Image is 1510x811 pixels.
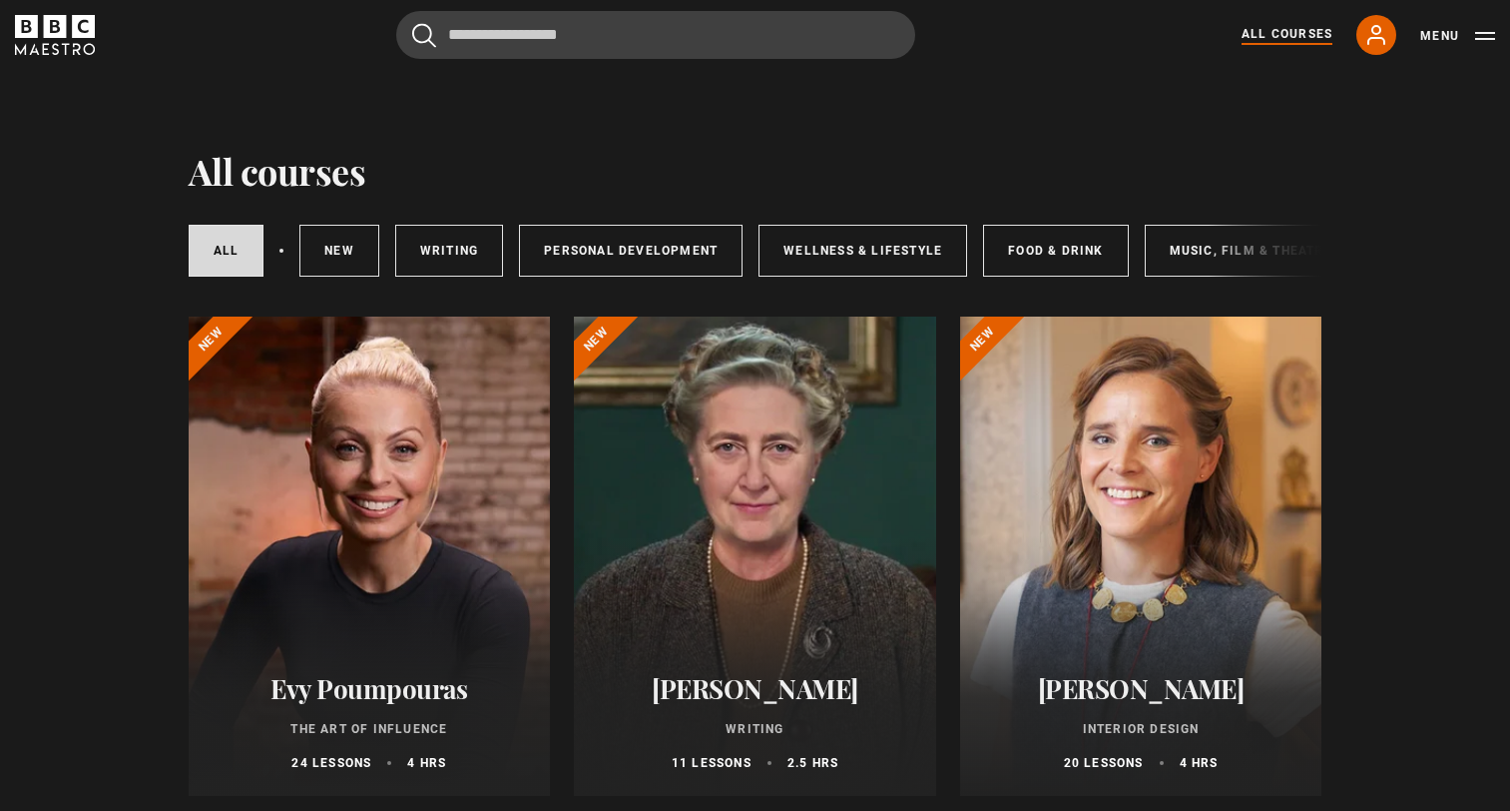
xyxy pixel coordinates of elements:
a: All [189,225,264,277]
a: Wellness & Lifestyle [758,225,967,277]
a: New [299,225,379,277]
a: Writing [395,225,503,277]
a: [PERSON_NAME] Writing 11 lessons 2.5 hrs New [574,317,936,796]
p: Writing [598,720,912,738]
h2: [PERSON_NAME] [984,673,1298,704]
p: The Art of Influence [213,720,527,738]
h2: [PERSON_NAME] [598,673,912,704]
p: 11 lessons [672,754,752,772]
button: Toggle navigation [1420,26,1495,46]
p: 24 lessons [291,754,371,772]
p: Interior Design [984,720,1298,738]
a: [PERSON_NAME] Interior Design 20 lessons 4 hrs New [960,317,1322,796]
a: Music, Film & Theatre [1145,225,1357,277]
p: 4 hrs [407,754,446,772]
h2: Evy Poumpouras [213,673,527,704]
a: Personal Development [519,225,743,277]
p: 4 hrs [1180,754,1219,772]
a: Food & Drink [983,225,1128,277]
input: Search [396,11,915,59]
h1: All courses [189,150,366,192]
p: 2.5 hrs [787,754,838,772]
button: Submit the search query [412,23,436,48]
svg: BBC Maestro [15,15,95,55]
p: 20 lessons [1064,754,1144,772]
a: Evy Poumpouras The Art of Influence 24 lessons 4 hrs New [189,317,551,796]
a: All Courses [1242,25,1332,45]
